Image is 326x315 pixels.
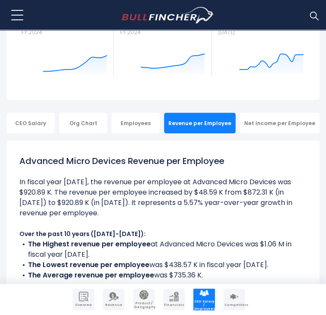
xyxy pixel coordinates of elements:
h1: Advanced Micro Devices Revenue per Employee [19,154,307,167]
span: Competitors [224,303,244,307]
b: The Average revenue per employee [28,270,154,280]
img: bullfincher logo [122,7,214,23]
b: Over the past 10 years ([DATE]-[DATE]): [19,230,146,238]
b: The Highest revenue per employee [28,239,151,249]
a: Company Financials [163,289,185,310]
small: [DATE] [218,28,235,36]
b: The Lowest revenue per employee [28,260,149,270]
li: was $735.36 K. [19,270,307,280]
span: Product / Geography [134,302,154,309]
span: Financials [164,303,184,307]
div: Revenue per Employee [164,113,236,133]
span: Revenue [104,303,124,307]
a: Company Overview [73,289,94,310]
a: Go to homepage [122,7,214,23]
a: Company Employees [193,289,215,310]
a: Company Product/Geography [133,289,155,310]
li: at Advanced Micro Devices was $1.06 M in fiscal year [DATE]. [19,239,307,260]
small: FY 2024 [120,28,141,36]
li: was $438.57 K in fiscal year [DATE]. [19,260,307,270]
div: Org Chart [59,113,107,133]
small: FY 2024 [22,28,42,36]
div: CEO Salary [6,113,55,133]
div: Net Income per Employee [240,113,320,133]
span: CEO Salary / Employees [194,300,214,311]
span: Overview [74,303,93,307]
li: In fiscal year [DATE], the revenue per employee at Advanced Micro Devices was $920.89 K. The reve... [19,177,307,218]
div: Employees [112,113,160,133]
a: Company Competitors [224,289,245,310]
a: Company Revenue [103,289,124,310]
